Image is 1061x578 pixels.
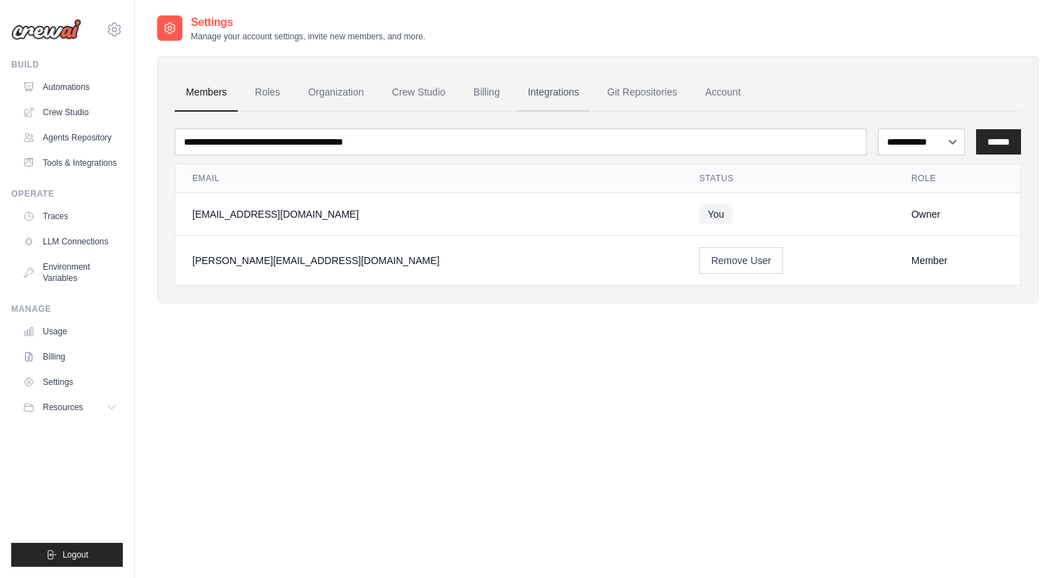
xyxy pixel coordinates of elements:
[17,230,123,253] a: LLM Connections
[381,74,457,112] a: Crew Studio
[17,152,123,174] a: Tools & Integrations
[699,247,783,274] button: Remove User
[895,164,1020,193] th: Role
[17,256,123,289] a: Environment Variables
[596,74,688,112] a: Git Repositories
[17,101,123,124] a: Crew Studio
[516,74,590,112] a: Integrations
[175,164,682,193] th: Email
[297,74,375,112] a: Organization
[43,402,83,413] span: Resources
[17,76,123,98] a: Automations
[17,205,123,228] a: Traces
[17,320,123,343] a: Usage
[11,188,123,199] div: Operate
[192,207,665,221] div: [EMAIL_ADDRESS][DOMAIN_NAME]
[699,204,733,224] span: You
[191,14,425,31] h2: Settings
[17,346,123,368] a: Billing
[175,74,238,112] a: Members
[17,371,123,393] a: Settings
[11,59,123,70] div: Build
[62,549,88,560] span: Logout
[682,164,894,193] th: Status
[11,19,81,40] img: Logo
[243,74,291,112] a: Roles
[11,543,123,567] button: Logout
[912,254,1003,268] div: Member
[192,254,665,268] div: [PERSON_NAME][EMAIL_ADDRESS][DOMAIN_NAME]
[912,207,1003,221] div: Owner
[17,126,123,149] a: Agents Repository
[11,303,123,315] div: Manage
[694,74,752,112] a: Account
[191,31,425,42] p: Manage your account settings, invite new members, and more.
[462,74,511,112] a: Billing
[17,396,123,419] button: Resources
